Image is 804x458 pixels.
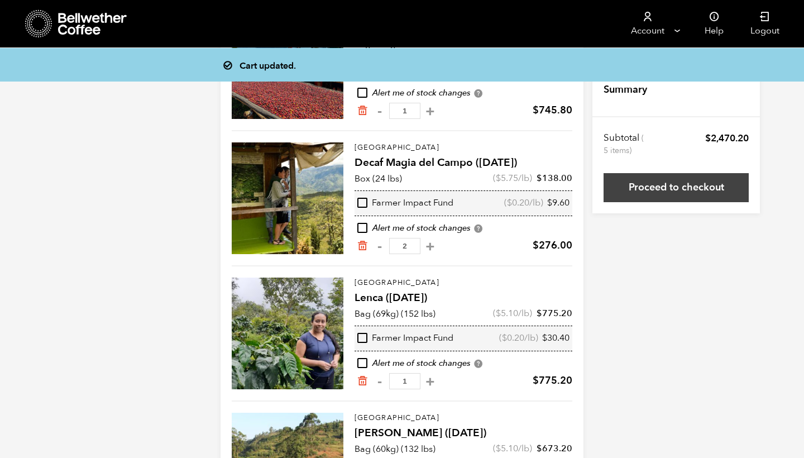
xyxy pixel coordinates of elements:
h4: Summary [604,83,647,97]
bdi: 5.10 [496,307,518,319]
h4: Decaf Magia del Campo ([DATE]) [355,155,572,171]
span: ( /lb) [493,172,532,184]
bdi: 138.00 [537,172,572,184]
span: $ [496,307,501,319]
div: Alert me of stock changes [355,87,572,99]
button: + [423,376,437,387]
span: $ [533,238,539,252]
p: Bag (60kg) (132 lbs) [355,442,435,456]
a: Remove from cart [357,240,368,252]
span: $ [533,374,539,388]
span: $ [507,197,512,209]
span: ( /lb) [499,332,538,345]
bdi: 9.60 [547,197,569,209]
a: Remove from cart [357,105,368,117]
p: Bag (69kg) (152 lbs) [355,307,435,321]
div: Cart updated. [228,57,591,73]
span: $ [542,332,547,344]
span: $ [537,442,542,455]
span: $ [537,172,542,184]
bdi: 0.20 [507,197,529,209]
bdi: 745.80 [533,103,572,117]
bdi: 775.20 [537,307,572,319]
span: $ [533,103,539,117]
span: $ [496,172,501,184]
div: Farmer Impact Fund [357,197,453,209]
th: Subtotal [604,132,645,156]
span: ( /lb) [504,197,543,209]
button: - [372,376,386,387]
bdi: 775.20 [533,374,572,388]
span: ( /lb) [493,442,532,455]
h4: Lenca ([DATE]) [355,290,572,306]
input: Qty [389,238,420,254]
button: + [423,241,437,252]
span: $ [547,197,552,209]
div: Farmer Impact Fund [357,332,453,345]
div: Alert me of stock changes [355,357,572,370]
bdi: 5.10 [496,442,518,455]
h4: [PERSON_NAME] ([DATE]) [355,426,572,441]
a: Remove from cart [357,375,368,387]
button: - [372,106,386,117]
span: $ [705,132,711,145]
input: Qty [389,103,420,119]
bdi: 0.20 [502,332,524,344]
p: [GEOGRAPHIC_DATA] [355,413,572,424]
span: ( /lb) [493,307,532,319]
bdi: 2,470.20 [705,132,749,145]
bdi: 30.40 [542,332,569,344]
bdi: 5.75 [496,172,518,184]
p: [GEOGRAPHIC_DATA] [355,278,572,289]
div: Alert me of stock changes [355,222,572,235]
span: $ [537,307,542,319]
p: Box (24 lbs) [355,172,402,185]
bdi: 276.00 [533,238,572,252]
bdi: 673.20 [537,442,572,455]
span: $ [496,442,501,455]
input: Qty [389,373,420,389]
button: - [372,241,386,252]
a: Proceed to checkout [604,173,749,202]
button: + [423,106,437,117]
span: $ [502,332,507,344]
p: [GEOGRAPHIC_DATA] [355,142,572,154]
